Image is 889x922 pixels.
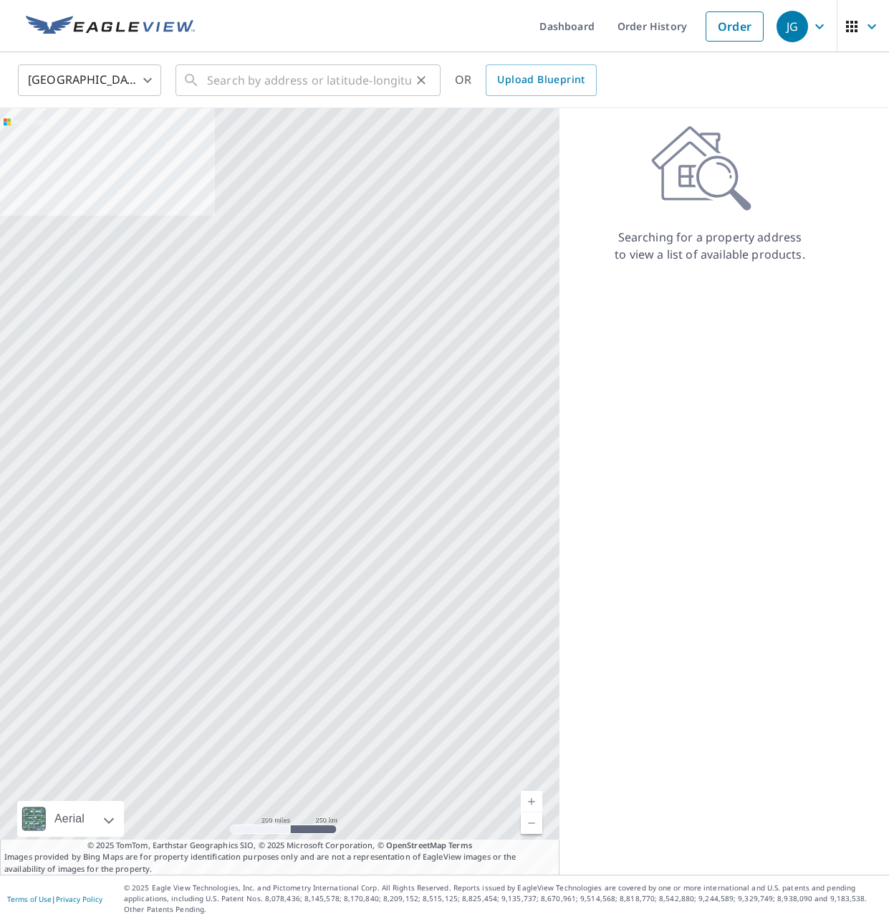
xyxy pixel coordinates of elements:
[56,894,102,904] a: Privacy Policy
[455,64,597,96] div: OR
[17,801,124,837] div: Aerial
[26,16,195,37] img: EV Logo
[486,64,596,96] a: Upload Blueprint
[411,70,431,90] button: Clear
[521,812,542,834] a: Current Level 5, Zoom Out
[497,71,585,89] span: Upload Blueprint
[50,801,89,837] div: Aerial
[448,840,472,850] a: Terms
[777,11,808,42] div: JG
[124,883,882,915] p: © 2025 Eagle View Technologies, Inc. and Pictometry International Corp. All Rights Reserved. Repo...
[18,60,161,100] div: [GEOGRAPHIC_DATA]
[207,60,411,100] input: Search by address or latitude-longitude
[706,11,764,42] a: Order
[614,229,806,263] p: Searching for a property address to view a list of available products.
[7,894,52,904] a: Terms of Use
[87,840,472,852] span: © 2025 TomTom, Earthstar Geographics SIO, © 2025 Microsoft Corporation, ©
[521,791,542,812] a: Current Level 5, Zoom In
[7,895,102,903] p: |
[386,840,446,850] a: OpenStreetMap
